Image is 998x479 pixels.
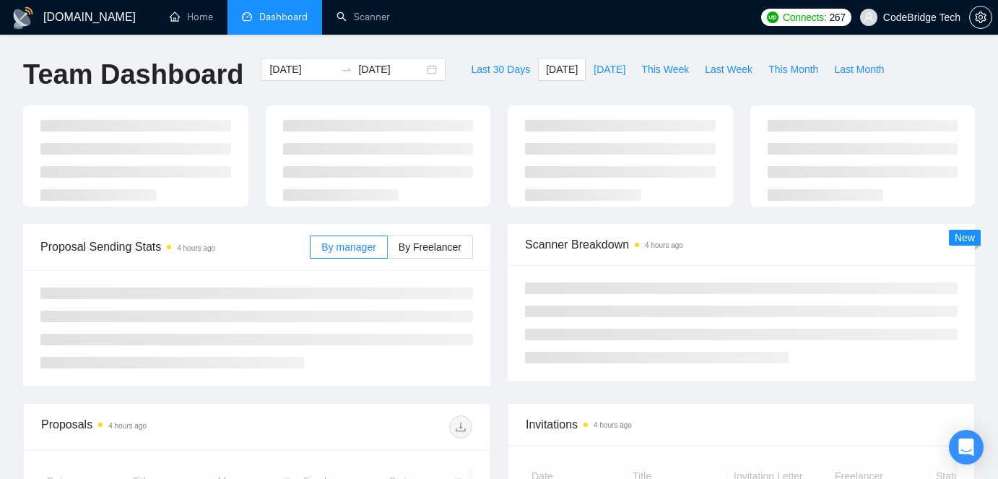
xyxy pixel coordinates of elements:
[23,58,243,92] h1: Team Dashboard
[358,61,424,77] input: End date
[41,415,257,439] div: Proposals
[697,58,760,81] button: Last Week
[767,12,778,23] img: upwork-logo.png
[177,244,215,252] time: 4 hours ago
[949,430,984,465] div: Open Intercom Messenger
[341,64,352,75] span: swap-right
[829,9,845,25] span: 267
[337,11,390,23] a: searchScanner
[594,421,632,429] time: 4 hours ago
[40,238,310,256] span: Proposal Sending Stats
[594,61,625,77] span: [DATE]
[399,241,461,253] span: By Freelancer
[341,64,352,75] span: to
[538,58,586,81] button: [DATE]
[645,241,683,249] time: 4 hours ago
[760,58,826,81] button: This Month
[170,11,213,23] a: homeHome
[864,12,874,22] span: user
[969,12,992,23] a: setting
[826,58,892,81] button: Last Month
[969,6,992,29] button: setting
[259,11,308,23] span: Dashboard
[526,415,957,433] span: Invitations
[783,9,826,25] span: Connects:
[768,61,818,77] span: This Month
[970,12,992,23] span: setting
[633,58,697,81] button: This Week
[955,232,975,243] span: New
[471,61,530,77] span: Last 30 Days
[242,12,252,22] span: dashboard
[463,58,538,81] button: Last 30 Days
[586,58,633,81] button: [DATE]
[525,236,958,254] span: Scanner Breakdown
[546,61,578,77] span: [DATE]
[321,241,376,253] span: By manager
[108,422,147,430] time: 4 hours ago
[834,61,884,77] span: Last Month
[269,61,335,77] input: Start date
[641,61,689,77] span: This Week
[705,61,752,77] span: Last Week
[12,7,35,30] img: logo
